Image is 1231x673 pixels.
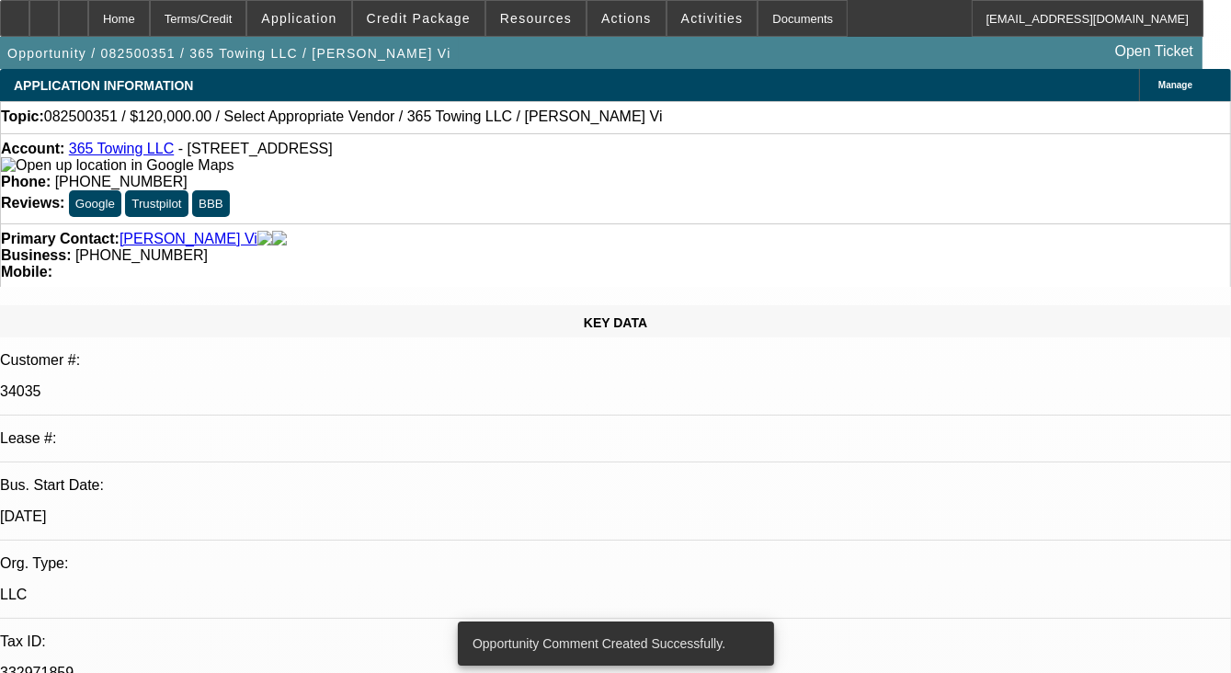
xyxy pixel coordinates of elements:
[69,190,121,217] button: Google
[125,190,188,217] button: Trustpilot
[192,190,230,217] button: BBB
[486,1,586,36] button: Resources
[1,264,52,279] strong: Mobile:
[667,1,758,36] button: Activities
[1,157,234,173] a: View Google Maps
[1,141,64,156] strong: Account:
[500,11,572,26] span: Resources
[1,108,44,125] strong: Topic:
[257,231,272,247] img: facebook-icon.png
[120,231,257,247] a: [PERSON_NAME] Vi
[55,174,188,189] span: [PHONE_NUMBER]
[1,195,64,211] strong: Reviews:
[367,11,471,26] span: Credit Package
[69,141,174,156] a: 365 Towing LLC
[7,46,451,61] span: Opportunity / 082500351 / 365 Towing LLC / [PERSON_NAME] Vi
[601,11,652,26] span: Actions
[1108,36,1201,67] a: Open Ticket
[1158,80,1192,90] span: Manage
[178,141,333,156] span: - [STREET_ADDRESS]
[681,11,744,26] span: Activities
[247,1,350,36] button: Application
[458,622,767,666] div: Opportunity Comment Created Successfully.
[1,231,120,247] strong: Primary Contact:
[44,108,663,125] span: 082500351 / $120,000.00 / Select Appropriate Vendor / 365 Towing LLC / [PERSON_NAME] Vi
[587,1,666,36] button: Actions
[353,1,484,36] button: Credit Package
[1,157,234,174] img: Open up location in Google Maps
[1,247,71,263] strong: Business:
[14,78,193,93] span: APPLICATION INFORMATION
[272,231,287,247] img: linkedin-icon.png
[1,174,51,189] strong: Phone:
[261,11,336,26] span: Application
[584,315,647,330] span: KEY DATA
[75,247,208,263] span: [PHONE_NUMBER]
